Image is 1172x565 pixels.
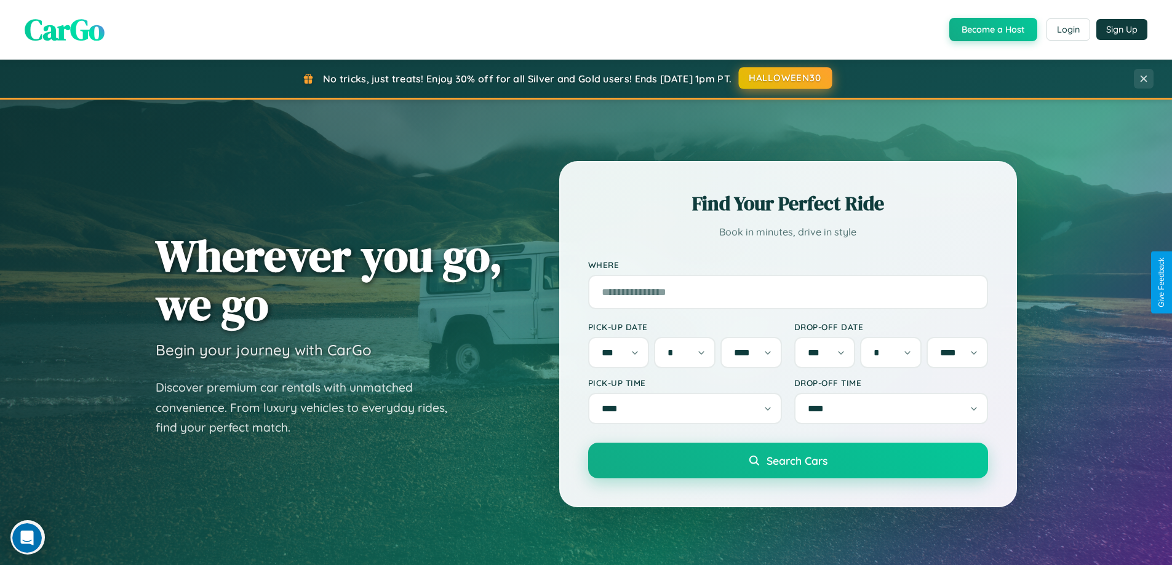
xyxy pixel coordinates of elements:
[1096,19,1147,40] button: Sign Up
[767,454,827,467] span: Search Cars
[588,443,988,478] button: Search Cars
[1157,258,1166,307] div: Give Feedback
[12,523,42,553] iframe: Intercom live chat
[1046,18,1090,41] button: Login
[156,341,372,359] h3: Begin your journey with CarGo
[588,223,988,241] p: Book in minutes, drive in style
[794,322,988,332] label: Drop-off Date
[588,259,988,270] label: Where
[10,520,45,555] iframe: Intercom live chat discovery launcher
[588,322,782,332] label: Pick-up Date
[323,73,732,85] span: No tricks, just treats! Enjoy 30% off for all Silver and Gold users! Ends [DATE] 1pm PT.
[739,67,832,89] button: HALLOWEEN30
[156,377,463,438] p: Discover premium car rentals with unmatched convenience. From luxury vehicles to everyday rides, ...
[588,377,782,388] label: Pick-up Time
[588,190,988,217] h2: Find Your Perfect Ride
[949,18,1037,41] button: Become a Host
[794,377,988,388] label: Drop-off Time
[156,231,503,328] h1: Wherever you go, we go
[25,9,105,50] span: CarGo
